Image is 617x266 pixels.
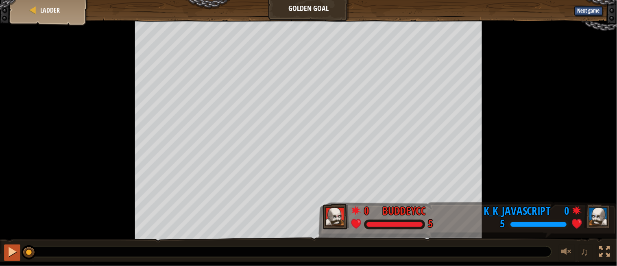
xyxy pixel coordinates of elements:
a: Ladder [38,6,60,15]
button: Toggle fullscreen [597,244,613,261]
span: ♫ [581,246,589,258]
div: 0 [557,203,569,214]
div: k_k_javascript [484,203,551,219]
button: Ctrl + P: Pause [4,244,20,261]
img: thang_avatar_frame.png [323,204,349,229]
span: Ladder [40,6,60,15]
div: 5 [500,219,505,230]
div: 0 [364,203,377,214]
img: thang_avatar_frame.png [584,204,611,229]
button: ♫ [579,244,593,261]
button: Next game [575,6,603,16]
div: buddeycc [383,203,426,219]
div: 5 [428,219,433,230]
button: Adjust volume [559,244,575,261]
